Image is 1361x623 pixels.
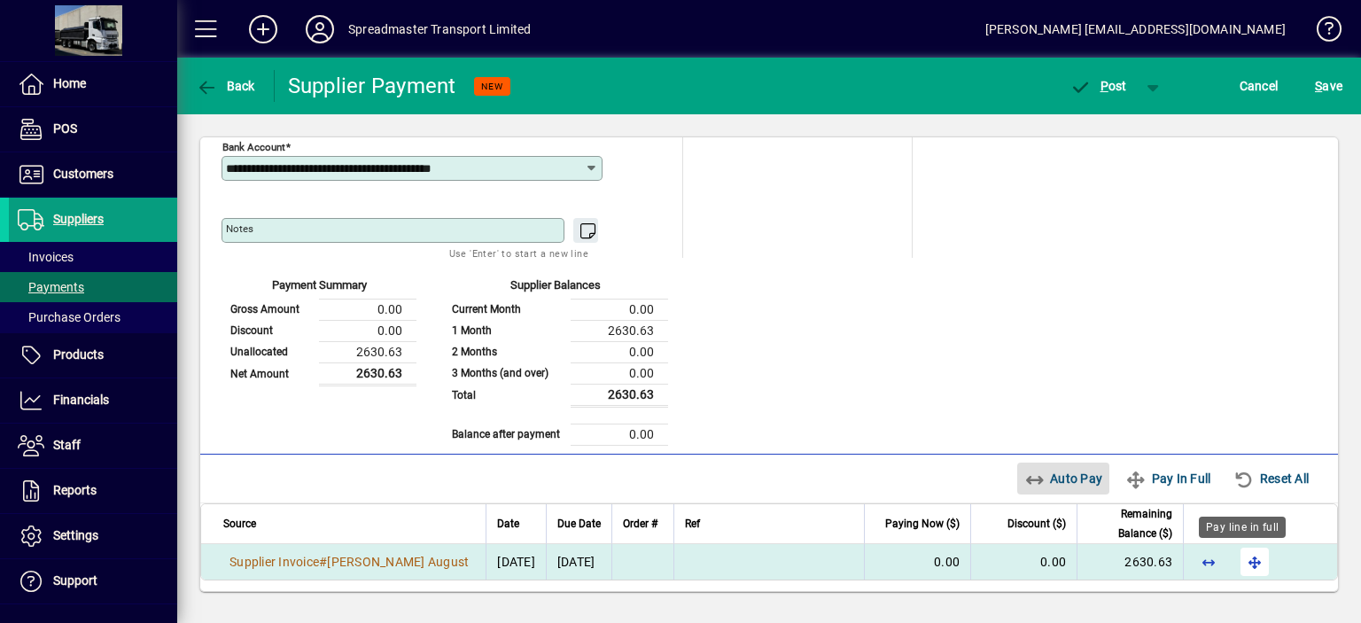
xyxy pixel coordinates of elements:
span: Products [53,347,104,362]
span: ave [1315,72,1342,100]
span: Payments [18,280,84,294]
td: 2630.63 [319,362,416,385]
span: Paying Now ($) [885,514,960,533]
span: P [1100,79,1108,93]
span: ost [1069,79,1127,93]
a: Home [9,62,177,106]
button: Cancel [1235,70,1283,102]
a: Support [9,559,177,604]
span: Financials [53,393,109,407]
td: 0.00 [319,320,416,341]
a: Financials [9,378,177,423]
span: Purchase Orders [18,310,121,324]
app-page-summary-card: Supplier Balances [443,258,668,446]
td: 3 Months (and over) [443,362,571,384]
td: 2630.63 [571,384,668,406]
span: Suppliers [53,212,104,226]
span: Customers [53,167,113,181]
td: 0.00 [571,341,668,362]
span: Discount ($) [1007,514,1066,533]
span: Reports [53,483,97,497]
span: Order # [623,514,657,533]
a: Knowledge Base [1303,4,1339,61]
a: Customers [9,152,177,197]
td: 2 Months [443,341,571,362]
td: 0.00 [319,299,416,320]
span: POS [53,121,77,136]
span: Support [53,573,97,588]
td: Current Month [443,299,571,320]
button: Reset All [1226,463,1316,495]
td: 1 Month [443,320,571,341]
app-page-summary-card: Payment Summary [222,258,416,386]
a: POS [9,107,177,152]
span: [DATE] [497,555,535,569]
td: Unallocated [222,341,319,362]
a: Purchase Orders [9,302,177,332]
span: Reset All [1233,464,1309,493]
span: S [1315,79,1322,93]
span: NEW [481,81,503,92]
span: Back [196,79,255,93]
div: Spreadmaster Transport Limited [348,15,531,43]
span: Date [497,514,519,533]
span: Staff [53,438,81,452]
td: 0.00 [571,362,668,384]
a: Products [9,333,177,378]
button: Post [1061,70,1136,102]
button: Auto Pay [1017,463,1110,495]
span: Remaining Balance ($) [1088,504,1172,543]
button: Save [1310,70,1347,102]
td: Net Amount [222,362,319,385]
span: Cancel [1240,72,1279,100]
a: Settings [9,514,177,558]
span: 0.00 [1040,555,1066,569]
span: Auto Pay [1024,464,1103,493]
span: Invoices [18,250,74,264]
mat-hint: Use 'Enter' to start a new line [449,243,588,263]
td: Gross Amount [222,299,319,320]
span: Settings [53,528,98,542]
td: 2630.63 [319,341,416,362]
a: Supplier Invoice#[PERSON_NAME] August [223,552,475,572]
td: 2630.63 [571,320,668,341]
div: Payment Summary [222,276,416,299]
div: Pay line in full [1199,517,1286,538]
span: Source [223,514,256,533]
div: [PERSON_NAME] [EMAIL_ADDRESS][DOMAIN_NAME] [985,15,1286,43]
a: Invoices [9,242,177,272]
span: [PERSON_NAME] August [327,555,469,569]
td: [DATE] [546,544,611,580]
td: Discount [222,320,319,341]
button: Pay In Full [1118,463,1217,495]
td: Total [443,384,571,406]
mat-label: Bank Account [222,141,285,153]
span: Home [53,76,86,90]
span: Due Date [557,514,601,533]
button: Add [235,13,292,45]
td: Balance after payment [443,424,571,445]
span: 2630.63 [1124,555,1172,569]
a: Staff [9,424,177,468]
a: Payments [9,272,177,302]
a: Reports [9,469,177,513]
span: Pay In Full [1125,464,1210,493]
span: Supplier Invoice [229,555,319,569]
button: Profile [292,13,348,45]
td: 0.00 [571,299,668,320]
app-page-header-button: Back [177,70,275,102]
span: 0.00 [934,555,960,569]
div: Supplier Payment [288,72,456,100]
span: Ref [685,514,700,533]
mat-label: Notes [226,222,253,235]
div: Supplier Balances [443,276,668,299]
button: Back [191,70,260,102]
td: 0.00 [571,424,668,445]
span: # [319,555,327,569]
